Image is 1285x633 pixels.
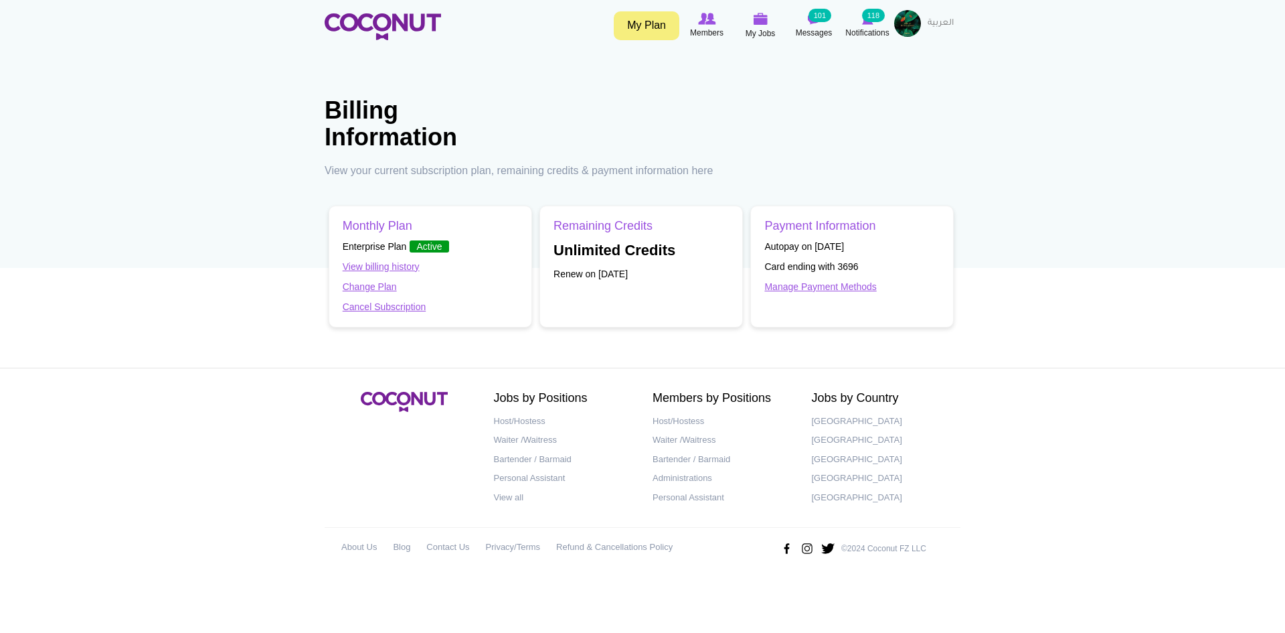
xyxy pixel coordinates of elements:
[343,220,518,233] h3: Monthly Plan
[821,538,835,559] img: Twitter
[341,538,377,557] a: About Us
[494,412,633,431] a: Host/Hostess
[841,543,926,555] p: ©2024 Coconut FZ LLC
[343,240,518,253] p: Enterprise Plan
[698,13,715,25] img: Browse Members
[553,267,729,281] p: Renew on [DATE]
[494,469,633,488] a: Personal Assistant
[325,97,525,150] h1: Billing Information
[653,450,792,470] a: Bartender / Barmaid
[764,260,940,273] p: Card ending with 3696
[494,450,633,470] a: Bartender / Barmaid
[653,392,792,405] h2: Members by Positions
[426,538,469,557] a: Contact Us
[553,242,675,259] b: Unlimited Credits
[800,538,815,559] img: Instagram
[746,27,776,40] span: My Jobs
[764,240,940,253] p: Autopay on [DATE]
[734,10,787,42] a: My Jobs My Jobs
[812,450,951,470] a: [GEOGRAPHIC_DATA]
[812,392,951,405] h2: Jobs by Country
[862,9,885,22] small: 118
[845,26,889,40] span: Notifications
[807,13,821,25] img: Messages
[343,301,426,312] a: Cancel Subscription
[764,220,940,233] h3: Payment Information
[812,412,951,431] a: [GEOGRAPHIC_DATA]
[393,538,410,557] a: Blog
[653,412,792,431] a: Host/Hostess
[653,488,792,508] a: Personal Assistant
[921,10,960,37] a: العربية
[653,431,792,450] a: Waiter /Waitress
[653,469,792,488] a: Administrations
[796,26,833,40] span: Messages
[764,281,876,292] a: Manage Payment Methods
[690,26,723,40] span: Members
[680,10,734,41] a: Browse Members Members
[812,469,951,488] a: [GEOGRAPHIC_DATA]
[614,11,679,40] a: My Plan
[556,538,673,557] a: Refund & Cancellations Policy
[812,431,951,450] a: [GEOGRAPHIC_DATA]
[325,13,441,40] img: Home
[486,538,541,557] a: Privacy/Terms
[862,13,873,25] img: Notifications
[494,392,633,405] h2: Jobs by Positions
[494,431,633,450] a: Waiter /Waitress
[361,392,448,412] img: Coconut
[410,240,448,253] span: Active
[787,10,841,41] a: Messages Messages 101
[343,281,397,292] a: Change Plan
[812,488,951,508] a: [GEOGRAPHIC_DATA]
[343,261,420,272] a: View billing history
[779,538,794,559] img: Facebook
[753,13,768,25] img: My Jobs
[808,9,831,22] small: 101
[841,10,894,41] a: Notifications Notifications 118
[494,488,633,508] a: View all
[325,163,960,179] p: View your current subscription plan, remaining credits & payment information here
[553,220,729,233] h3: Remaining Credits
